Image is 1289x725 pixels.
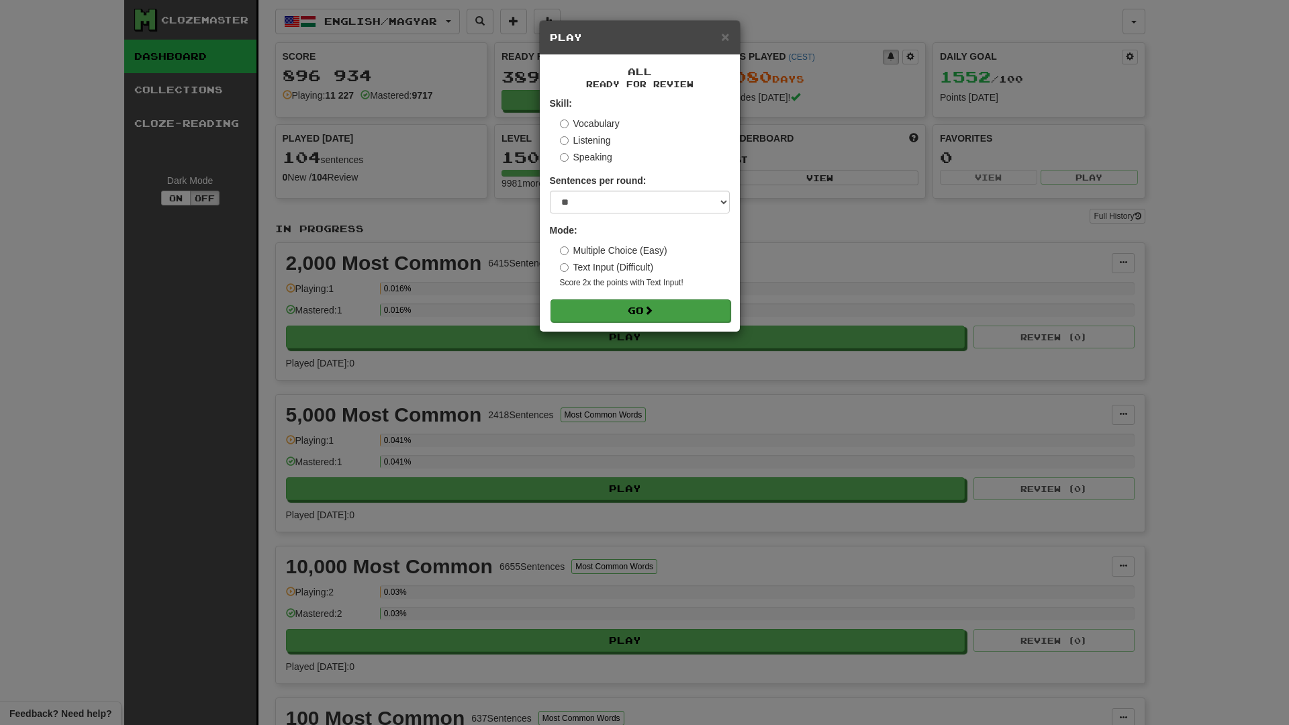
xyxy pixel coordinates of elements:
input: Multiple Choice (Easy) [560,246,569,255]
span: × [721,29,729,44]
span: All [628,66,652,77]
strong: Skill: [550,98,572,109]
label: Sentences per round: [550,174,647,187]
input: Text Input (Difficult) [560,263,569,272]
strong: Mode: [550,225,577,236]
h5: Play [550,31,730,44]
input: Listening [560,136,569,145]
input: Vocabulary [560,119,569,128]
small: Ready for Review [550,79,730,90]
button: Close [721,30,729,44]
small: Score 2x the points with Text Input ! [560,277,730,289]
button: Go [551,299,730,322]
label: Listening [560,134,611,147]
label: Speaking [560,150,612,164]
input: Speaking [560,153,569,162]
label: Vocabulary [560,117,620,130]
label: Multiple Choice (Easy) [560,244,667,257]
label: Text Input (Difficult) [560,260,654,274]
